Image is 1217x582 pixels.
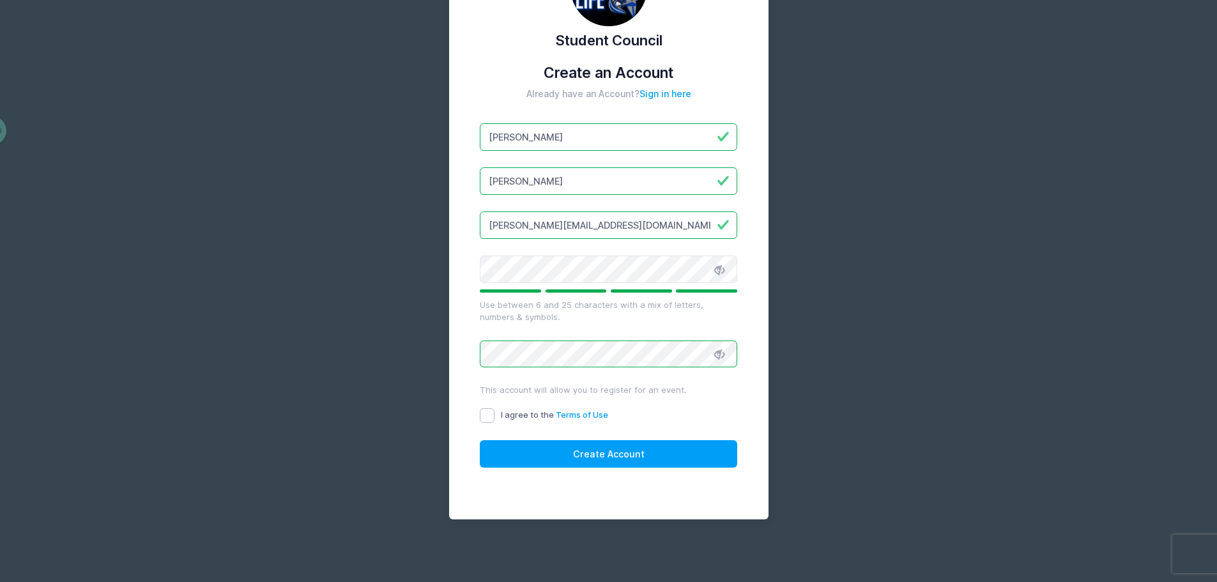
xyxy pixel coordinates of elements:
button: Create Account [480,440,737,468]
div: Already have an Account? [480,88,737,101]
input: I agree to theTerms of Use [480,408,494,423]
input: Last Name [480,167,737,195]
input: First Name [480,123,737,151]
a: Terms of Use [556,410,608,420]
div: This account will allow you to register for an event. [480,384,737,397]
span: I agree to the [501,410,608,420]
h1: Create an Account [480,64,737,81]
div: Student Council [480,30,737,51]
a: Sign in here [639,88,691,99]
input: Email [480,211,737,239]
div: Use between 6 and 25 characters with a mix of letters, numbers & symbols. [480,299,737,324]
